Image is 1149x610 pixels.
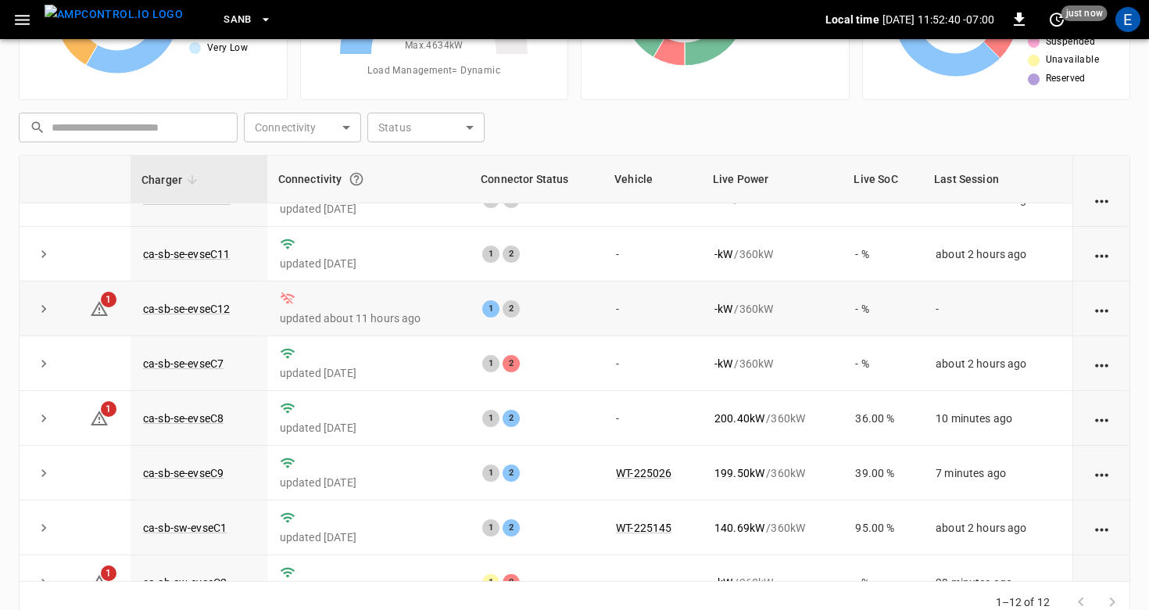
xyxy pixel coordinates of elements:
div: 1 [482,300,499,318]
td: - % [843,555,923,610]
div: 1 [482,519,499,536]
td: - [603,555,702,610]
th: Live Power [702,156,843,203]
div: profile-icon [1115,7,1140,32]
a: WT-225026 [616,467,671,479]
p: updated [DATE] [280,201,457,217]
td: - [603,336,702,391]
div: action cell options [1092,356,1111,371]
td: about 2 hours ago [923,227,1072,282]
div: action cell options [1092,520,1111,536]
p: updated about 11 hours ago [280,310,457,326]
span: 1 [101,292,116,307]
div: 2 [503,246,520,263]
div: / 360 kW [714,465,830,481]
button: set refresh interval [1044,7,1069,32]
button: expand row [32,242,55,266]
div: 1 [482,465,499,482]
a: ca-sb-se-evseC12 [143,303,230,315]
th: Last Session [923,156,1072,203]
td: 29 minutes ago [923,555,1072,610]
a: ca-sb-se-evseC7 [143,357,224,370]
div: 2 [503,519,520,536]
div: Connectivity [278,165,459,193]
button: expand row [32,407,55,430]
span: Unavailable [1046,52,1099,68]
div: / 360 kW [714,246,830,262]
div: 2 [503,300,520,318]
div: 1 [482,574,499,591]
div: 2 [503,355,520,372]
div: action cell options [1092,465,1111,481]
td: 95.00 % [843,501,923,555]
p: - kW [714,356,732,371]
span: Load Management = Dynamic [367,63,500,79]
div: 2 [503,410,520,427]
a: ca-sb-se-evseC11 [143,248,230,260]
p: updated [DATE] [280,256,457,271]
div: 1 [482,246,499,263]
span: just now [1061,5,1108,21]
button: Connection between the charger and our software. [342,165,370,193]
div: / 360 kW [714,575,830,590]
div: / 360 kW [714,301,830,317]
a: ca-sb-sw-evseC1 [143,522,227,534]
a: 1 [90,411,109,424]
td: 39.00 % [843,446,923,501]
p: - kW [714,575,732,590]
button: expand row [32,297,55,321]
span: Suspended [1046,34,1096,50]
td: - [603,282,702,336]
p: updated [DATE] [280,365,457,381]
p: [DATE] 11:52:40 -07:00 [882,12,994,27]
p: updated [DATE] [280,529,457,545]
p: 1–12 of 12 [996,594,1051,610]
span: SanB [224,11,252,29]
td: 36.00 % [843,391,923,446]
span: 1 [101,401,116,417]
p: 140.69 kW [714,520,764,536]
a: WT-225145 [616,522,671,534]
a: 1 [90,302,109,314]
button: expand row [32,352,55,375]
td: - % [843,282,923,336]
button: SanB [217,5,278,35]
span: 1 [101,565,116,581]
p: - kW [714,301,732,317]
th: Live SoC [843,156,923,203]
td: about 2 hours ago [923,336,1072,391]
div: action cell options [1092,575,1111,590]
td: - [603,227,702,282]
th: Vehicle [603,156,702,203]
a: 1 [90,576,109,588]
div: 1 [482,355,499,372]
div: action cell options [1092,411,1111,426]
img: ampcontrol.io logo [45,5,183,24]
p: updated [DATE] [280,475,457,490]
td: 7 minutes ago [923,446,1072,501]
td: about 2 hours ago [923,501,1072,555]
td: - % [843,336,923,391]
button: expand row [32,461,55,485]
td: - [603,391,702,446]
p: 200.40 kW [714,411,764,426]
span: Very Low [207,41,248,56]
div: action cell options [1092,301,1111,317]
span: Reserved [1046,71,1086,87]
a: ca-sb-se-evseC8 [143,412,224,425]
p: updated [DATE] [280,420,457,436]
a: ca-sb-sw-evseC2 [143,576,227,589]
div: action cell options [1092,192,1111,207]
div: 2 [503,574,520,591]
th: Connector Status [470,156,603,203]
p: - kW [714,246,732,262]
p: 199.50 kW [714,465,764,481]
td: 10 minutes ago [923,391,1072,446]
th: Action [1072,156,1129,203]
p: Local time [825,12,879,27]
div: 1 [482,410,499,427]
a: ca-sb-se-evseC9 [143,467,224,479]
div: 2 [503,465,520,482]
div: action cell options [1092,246,1111,262]
td: - % [843,227,923,282]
